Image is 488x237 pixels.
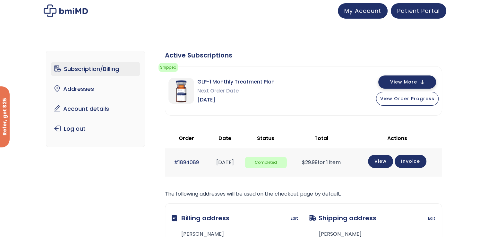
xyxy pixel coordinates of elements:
[368,155,393,168] a: View
[395,155,426,168] a: Invoice
[302,159,305,166] span: $
[257,135,274,142] span: Status
[51,102,140,116] a: Account details
[309,210,376,226] h3: Shipping address
[344,7,381,15] span: My Account
[378,75,436,89] button: View More
[380,95,434,102] span: View Order Progress
[51,122,140,136] a: Log out
[376,92,439,106] button: View Order Progress
[314,135,328,142] span: Total
[158,63,178,72] span: Shipped
[165,189,442,198] p: The following addresses will be used on the checkout page by default.
[391,3,446,19] a: Patient Portal
[290,148,353,176] td: for 1 item
[172,210,229,226] h3: Billing address
[245,157,287,169] span: Completed
[197,86,275,95] span: Next Order Date
[51,82,140,96] a: Addresses
[165,51,442,60] div: Active Subscriptions
[291,214,298,223] a: Edit
[397,7,440,15] span: Patient Portal
[197,77,275,86] span: GLP-1 Monthly Treatment Plan
[197,95,275,104] span: [DATE]
[46,51,145,147] nav: Account pages
[216,159,234,166] time: [DATE]
[338,3,388,19] a: My Account
[179,135,194,142] span: Order
[218,135,231,142] span: Date
[302,159,318,166] span: 29.99
[428,214,435,223] a: Edit
[387,135,407,142] span: Actions
[51,62,140,76] a: Subscription/Billing
[174,159,199,166] a: #1894089
[249,67,260,74] a: here
[390,80,417,84] span: View More
[44,4,88,17] img: My account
